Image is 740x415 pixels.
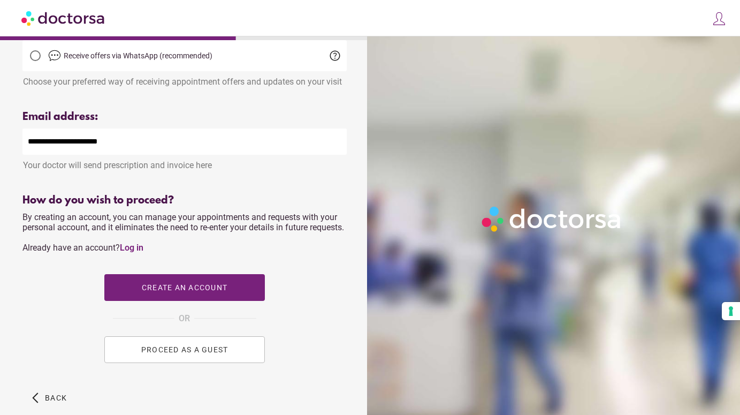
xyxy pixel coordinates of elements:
div: How do you wish to proceed? [22,194,347,207]
button: Create an account [104,274,265,301]
button: Your consent preferences for tracking technologies [722,302,740,320]
span: By creating an account, you can manage your appointments and requests with your personal account,... [22,212,344,253]
span: PROCEED AS A GUEST [141,345,228,354]
button: PROCEED AS A GUEST [104,336,265,363]
a: Log in [120,243,143,253]
img: chat [48,49,61,62]
span: Back [45,394,67,402]
img: icons8-customer-100.png [712,11,727,26]
div: Your doctor will send prescription and invoice here [22,155,347,170]
span: Receive offers via WhatsApp (recommended) [64,51,212,60]
div: Email address: [22,111,347,123]
span: OR [179,312,190,326]
div: Choose your preferred way of receiving appointment offers and updates on your visit [22,71,347,87]
span: help [329,49,341,62]
img: Logo-Doctorsa-trans-White-partial-flat.png [478,202,626,236]
img: Doctorsa.com [21,6,106,30]
span: Create an account [142,283,227,292]
button: arrow_back_ios Back [28,384,71,411]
